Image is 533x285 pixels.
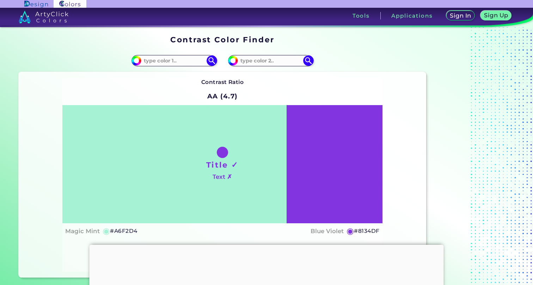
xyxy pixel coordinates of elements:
h5: #A6F2D4 [110,226,137,236]
h5: Sign Up [485,13,507,18]
h5: ◉ [103,227,110,235]
img: logo_artyclick_colors_white.svg [19,11,68,23]
h4: Magic Mint [65,226,100,236]
input: type color 1.. [141,56,207,65]
input: type color 2.. [238,56,304,65]
img: icon search [303,55,314,66]
h3: Applications [391,13,433,18]
h1: Title ✓ [206,159,239,170]
h5: Sign In [451,13,470,18]
strong: Contrast Ratio [201,79,244,85]
h5: ◉ [347,227,354,235]
h2: AA (4.7) [204,88,241,104]
h3: Tools [353,13,370,18]
h1: Contrast Color Finder [170,34,274,45]
iframe: Advertisement [429,33,517,280]
h4: Text ✗ [213,172,232,182]
a: Sign Up [482,11,510,20]
img: icon search [207,55,217,66]
h5: #8134DF [354,226,379,236]
a: Sign In [448,11,474,20]
img: ArtyClick Design logo [24,1,48,7]
h4: Blue Violet [311,226,344,236]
